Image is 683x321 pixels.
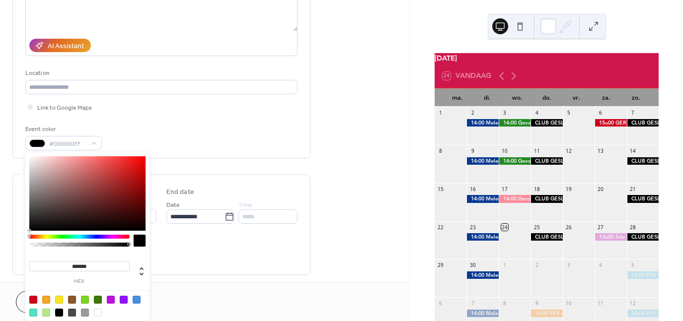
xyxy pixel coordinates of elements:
[48,41,84,52] div: AI Assistant
[627,233,659,241] div: CLUB GESLOTEN
[533,224,540,231] div: 25
[466,195,498,202] div: 14:00 Melee
[29,309,37,317] div: #50E3C2
[107,296,115,304] div: #BD10E0
[29,39,91,52] button: AI Assistant
[533,186,540,193] div: 18
[531,195,562,202] div: CLUB GESLOTEN
[25,68,296,78] div: Location
[501,186,508,193] div: 17
[469,147,476,154] div: 9
[565,262,572,269] div: 3
[627,157,659,165] div: CLUB GESLOTEN
[68,309,76,317] div: #4A4A4A
[437,110,444,117] div: 1
[29,296,37,304] div: #D0021B
[629,224,636,231] div: 28
[629,147,636,154] div: 14
[466,157,498,165] div: 14:00 Melee
[469,110,476,117] div: 2
[501,300,508,307] div: 8
[81,309,89,317] div: #9B9B9B
[629,300,636,307] div: 12
[469,262,476,269] div: 30
[25,124,100,134] div: Event color
[437,186,444,193] div: 15
[629,262,636,269] div: 5
[238,200,252,210] span: Time
[466,310,498,317] div: 14:00 Melee
[627,195,659,202] div: CLUB GESLOTEN
[81,296,89,304] div: #7ED321
[499,195,531,202] div: 14:00 Gevormde doubletten - ZP
[627,310,659,317] div: 14:00 PFV Competitie ALL CAT
[629,186,636,193] div: 21
[469,224,476,231] div: 23
[533,300,540,307] div: 9
[598,147,605,154] div: 13
[598,262,605,269] div: 4
[531,157,562,165] div: CLUB GESLOTEN
[466,271,498,279] div: 14:00 Melee
[531,233,562,241] div: CLUB GESLOTEN
[437,262,444,269] div: 29
[443,88,472,107] div: ma.
[532,88,562,107] div: do.
[437,300,444,307] div: 6
[55,296,63,304] div: #F8E71C
[133,296,141,304] div: #4A90E2
[565,300,572,307] div: 10
[531,310,562,317] div: 14:00 PFV Competitie 50+
[37,103,92,113] span: Link to Google Maps
[437,147,444,154] div: 8
[16,291,77,313] button: Cancel
[565,186,572,193] div: 19
[598,300,605,307] div: 11
[42,296,50,304] div: #F5A623
[591,88,621,107] div: za.
[55,309,63,317] div: #000000
[94,309,102,317] div: #FFFFFF
[499,157,531,165] div: 14:00 Gevormde doubletten - W20
[502,88,532,107] div: wo.
[120,296,128,304] div: #9013FE
[501,262,508,269] div: 1
[94,296,102,304] div: #417505
[621,88,651,107] div: zo.
[533,147,540,154] div: 11
[533,110,540,117] div: 4
[561,88,591,107] div: vr.
[501,224,508,231] div: 24
[627,271,659,279] div: 14:00 PFV Competitie ALL CAT
[469,300,476,307] div: 7
[565,110,572,117] div: 5
[435,53,659,64] div: [DATE]
[469,186,476,193] div: 16
[466,119,498,127] div: 14:00 Melee
[598,224,605,231] div: 27
[598,110,605,117] div: 6
[68,296,76,304] div: #8B572A
[595,119,626,127] div: 15u00 GERESERVEERD (Jefke)
[501,147,508,154] div: 10
[466,233,498,241] div: 14:00 Melee
[565,147,572,154] div: 12
[595,233,626,241] div: 13u00 5de recreantentornooi
[437,224,444,231] div: 22
[166,200,180,210] span: Date
[533,262,540,269] div: 2
[629,110,636,117] div: 7
[472,88,502,107] div: di.
[598,186,605,193] div: 20
[531,119,562,127] div: CLUB GESLOTEN
[565,224,572,231] div: 26
[627,119,659,127] div: CLUB GESLOTEN
[501,110,508,117] div: 3
[166,187,194,197] div: End date
[49,139,86,149] span: #000000FF
[499,119,531,127] div: 14:00 Gevormde doubletten - W19
[42,309,50,317] div: #B8E986
[29,279,130,284] label: hex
